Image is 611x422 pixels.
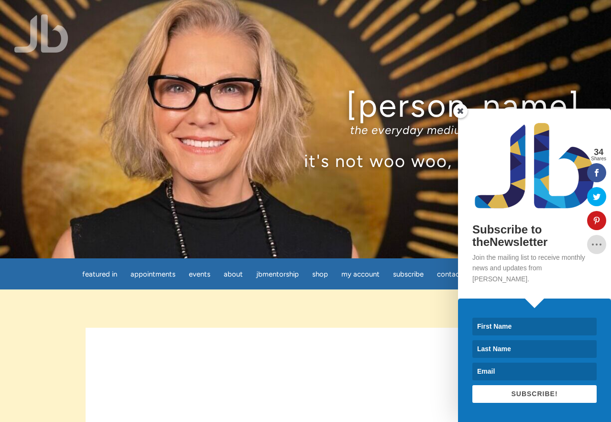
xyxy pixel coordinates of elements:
[183,265,216,284] a: Events
[591,156,606,161] span: Shares
[472,252,597,284] p: Join the mailing list to receive monthly news and updates from [PERSON_NAME].
[218,265,249,284] a: About
[387,265,429,284] a: Subscribe
[14,14,68,53] img: Jamie Butler. The Everyday Medium
[393,270,424,278] span: Subscribe
[511,390,557,398] span: SUBSCRIBE!
[591,148,606,156] span: 34
[472,363,597,380] input: Email
[76,265,123,284] a: featured in
[472,318,597,335] input: First Name
[256,270,299,278] span: JBMentorship
[224,270,243,278] span: About
[336,265,385,284] a: My Account
[31,123,580,137] p: the everyday medium™, intuitive teacher
[341,270,380,278] span: My Account
[82,270,117,278] span: featured in
[31,88,580,123] h1: [PERSON_NAME]
[125,265,181,284] a: Appointments
[312,270,328,278] span: Shop
[472,385,597,403] button: SUBSCRIBE!
[31,150,580,171] p: it's not woo woo, it's true true™
[251,265,305,284] a: JBMentorship
[131,270,175,278] span: Appointments
[189,270,210,278] span: Events
[472,340,597,358] input: Last Name
[472,223,597,249] h2: Subscribe to theNewsletter
[306,265,334,284] a: Shop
